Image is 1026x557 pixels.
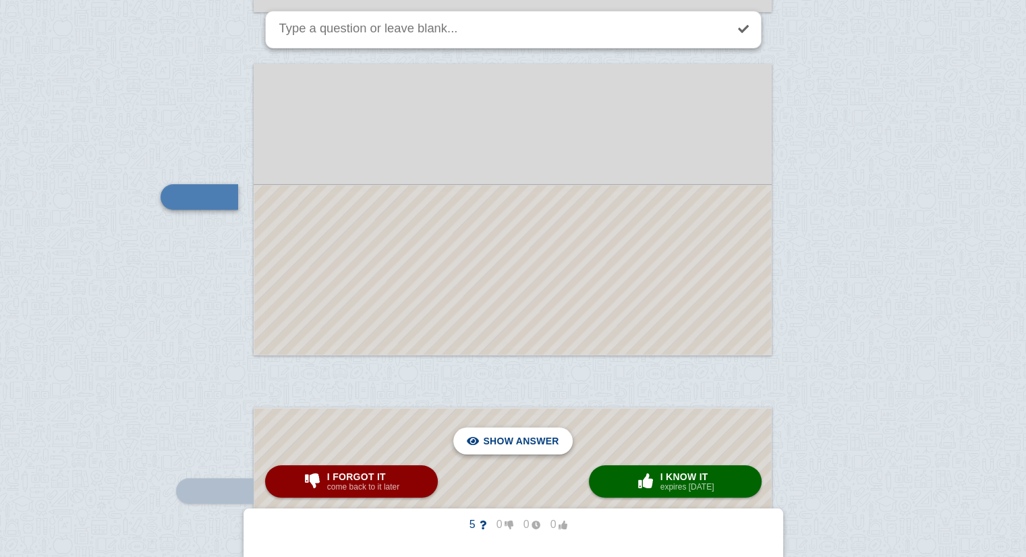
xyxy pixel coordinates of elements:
[486,519,513,531] span: 0
[513,519,540,531] span: 0
[540,519,567,531] span: 0
[483,426,559,456] span: Show answer
[265,465,438,498] button: I forgot itcome back to it later
[453,428,572,455] button: Show answer
[660,471,714,482] span: I know it
[327,471,399,482] span: I forgot it
[660,482,714,492] small: expires [DATE]
[327,482,399,492] small: come back to it later
[459,519,486,531] span: 5
[589,465,762,498] button: I know itexpires [DATE]
[449,514,578,535] button: 5000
